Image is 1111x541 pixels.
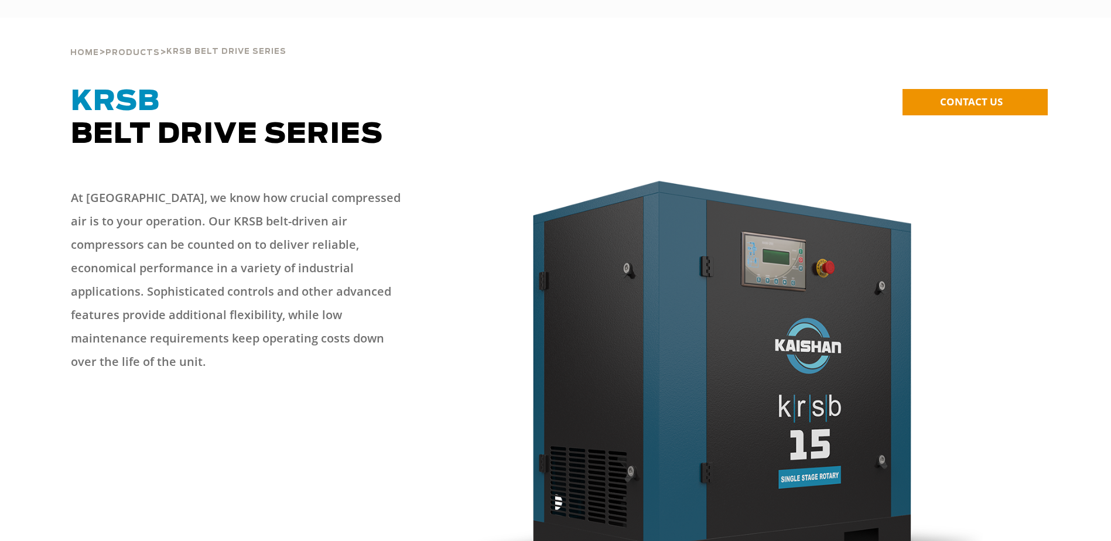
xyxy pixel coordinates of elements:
[70,47,99,57] a: Home
[105,49,160,57] span: Products
[166,48,286,56] span: krsb belt drive series
[70,49,99,57] span: Home
[940,95,1003,108] span: CONTACT US
[903,89,1048,115] a: CONTACT US
[70,18,286,62] div: > >
[105,47,160,57] a: Products
[71,186,411,374] p: At [GEOGRAPHIC_DATA], we know how crucial compressed air is to your operation. Our KRSB belt-driv...
[71,88,383,149] span: Belt Drive Series
[71,88,160,116] span: KRSB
